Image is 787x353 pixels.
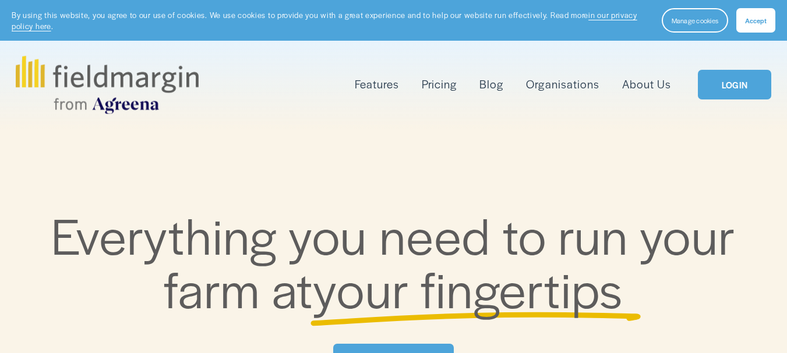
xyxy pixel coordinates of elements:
[672,16,718,25] span: Manage cookies
[736,8,775,33] button: Accept
[51,199,747,323] span: Everything you need to run your farm at
[479,75,503,94] a: Blog
[12,9,637,31] a: in our privacy policy here
[422,75,457,94] a: Pricing
[698,70,771,99] a: LOGIN
[526,75,599,94] a: Organisations
[355,75,399,94] a: folder dropdown
[745,16,767,25] span: Accept
[622,75,671,94] a: About Us
[12,9,650,32] p: By using this website, you agree to our use of cookies. We use cookies to provide you with a grea...
[662,8,728,33] button: Manage cookies
[313,253,623,323] span: your fingertips
[16,56,199,114] img: fieldmargin.com
[355,76,399,92] span: Features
